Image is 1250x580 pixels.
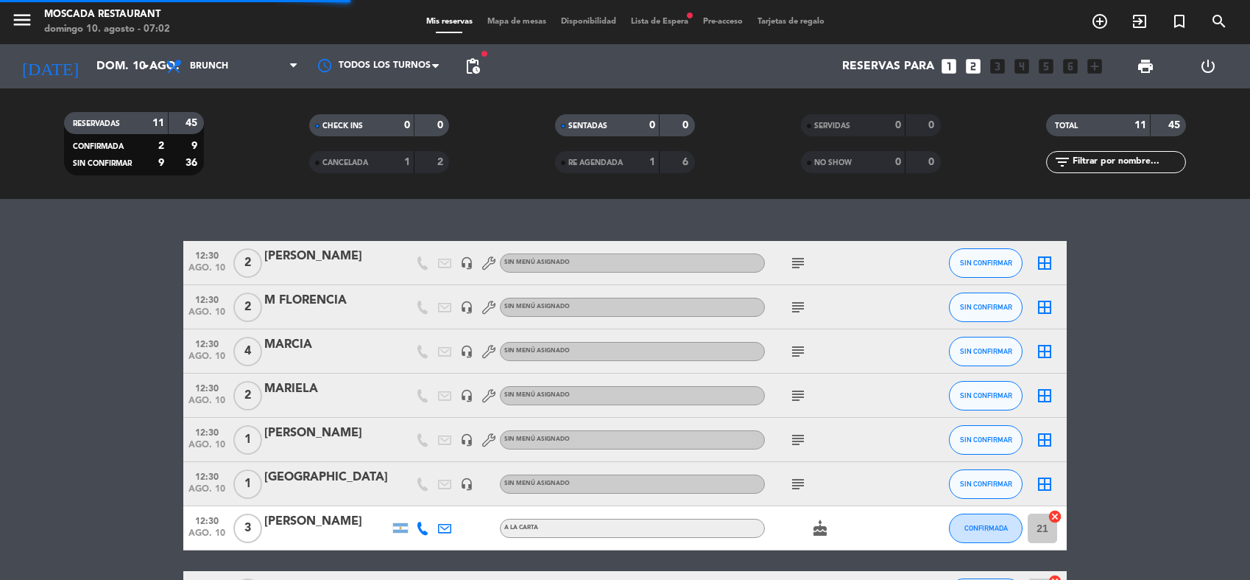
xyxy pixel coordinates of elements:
span: CONFIRMADA [964,524,1008,532]
span: Sin menú asignado [504,481,570,486]
span: ago. 10 [188,440,225,457]
strong: 0 [682,120,691,130]
button: CONFIRMADA [949,514,1023,543]
i: border_all [1036,387,1053,405]
i: subject [789,431,807,449]
span: 12:30 [188,423,225,440]
span: 12:30 [188,467,225,484]
span: ago. 10 [188,528,225,545]
span: 12:30 [188,335,225,352]
span: ago. 10 [188,396,225,413]
span: NO SHOW [814,159,852,167]
span: Sin menú asignado [504,436,570,442]
strong: 11 [1134,120,1146,130]
i: arrow_drop_down [137,57,155,75]
span: RESERVADAS [73,120,120,127]
strong: 9 [191,141,200,151]
span: SIN CONFIRMAR [960,347,1012,355]
span: Pre-acceso [696,18,750,26]
strong: 6 [682,157,691,167]
i: subject [789,475,807,493]
i: headset_mic [460,345,473,358]
span: print [1137,57,1154,75]
i: border_all [1036,343,1053,360]
span: SIN CONFIRMAR [960,303,1012,311]
i: looks_5 [1037,57,1056,76]
span: Sin menú asignado [504,259,570,265]
span: fiber_manual_record [685,11,694,20]
strong: 0 [928,157,937,167]
span: ago. 10 [188,263,225,280]
i: looks_3 [988,57,1007,76]
i: headset_mic [460,478,473,491]
div: domingo 10. agosto - 07:02 [44,22,170,37]
div: MARCIA [264,335,389,354]
i: border_all [1036,298,1053,316]
button: menu [11,9,33,36]
span: ago. 10 [188,484,225,501]
i: subject [789,387,807,405]
span: Sin menú asignado [504,392,570,398]
i: looks_one [939,57,958,76]
i: headset_mic [460,389,473,402]
span: 2 [233,293,262,322]
span: Tarjetas de regalo [750,18,832,26]
input: Filtrar por nombre... [1071,154,1185,170]
strong: 0 [649,120,655,130]
div: [PERSON_NAME] [264,247,389,266]
i: search [1210,13,1228,30]
strong: 0 [928,120,937,130]
span: 2 [233,381,262,410]
strong: 2 [437,157,446,167]
i: border_all [1036,475,1053,493]
span: SIN CONFIRMAR [960,391,1012,399]
span: Mis reservas [419,18,480,26]
span: Brunch [190,61,228,71]
strong: 45 [186,118,200,128]
span: CHECK INS [322,122,363,130]
span: 12:30 [188,246,225,263]
span: Mapa de mesas [480,18,554,26]
div: MARIELA [264,380,389,399]
strong: 2 [158,141,164,151]
span: 12:30 [188,290,225,307]
strong: 1 [649,157,655,167]
strong: 9 [158,158,164,168]
strong: 36 [186,158,200,168]
span: 3 [233,514,262,543]
span: SIN CONFIRMAR [960,480,1012,488]
strong: 0 [404,120,410,130]
strong: 0 [895,120,901,130]
strong: 0 [895,157,901,167]
i: subject [789,298,807,316]
i: subject [789,254,807,272]
i: looks_two [964,57,983,76]
i: headset_mic [460,433,473,447]
i: add_circle_outline [1091,13,1109,30]
span: 12:30 [188,379,225,396]
span: 4 [233,337,262,366]
i: exit_to_app [1131,13,1148,30]
button: SIN CONFIRMAR [949,469,1023,499]
span: pending_actions [464,57,481,75]
i: [DATE] [11,50,89,83]
span: Sin menú asignado [504,304,570,310]
button: SIN CONFIRMAR [949,381,1023,410]
span: SIN CONFIRMAR [960,259,1012,267]
i: subject [789,343,807,360]
i: headset_mic [460,256,473,270]
div: [GEOGRAPHIC_DATA] [264,468,389,487]
div: [PERSON_NAME] [264,424,389,443]
i: power_settings_new [1199,57,1217,75]
span: fiber_manual_record [480,49,489,58]
strong: 11 [152,118,164,128]
span: SERVIDAS [814,122,850,130]
div: LOG OUT [1177,44,1240,88]
span: SIN CONFIRMAR [960,436,1012,444]
i: border_all [1036,254,1053,272]
strong: 0 [437,120,446,130]
span: SIN CONFIRMAR [73,160,132,167]
span: SENTADAS [568,122,607,130]
button: SIN CONFIRMAR [949,337,1023,366]
div: Moscada Restaurant [44,7,170,22]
